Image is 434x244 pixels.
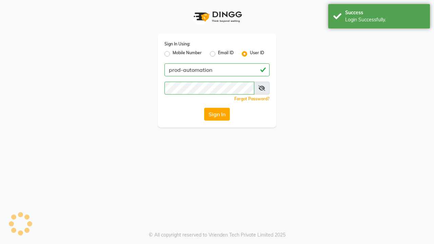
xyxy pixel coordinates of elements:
[164,82,254,95] input: Username
[250,50,264,58] label: User ID
[234,96,270,101] a: Forgot Password?
[164,63,270,76] input: Username
[190,7,244,27] img: logo1.svg
[204,108,230,121] button: Sign In
[164,41,190,47] label: Sign In Using:
[345,16,425,23] div: Login Successfully.
[345,9,425,16] div: Success
[173,50,202,58] label: Mobile Number
[218,50,234,58] label: Email ID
